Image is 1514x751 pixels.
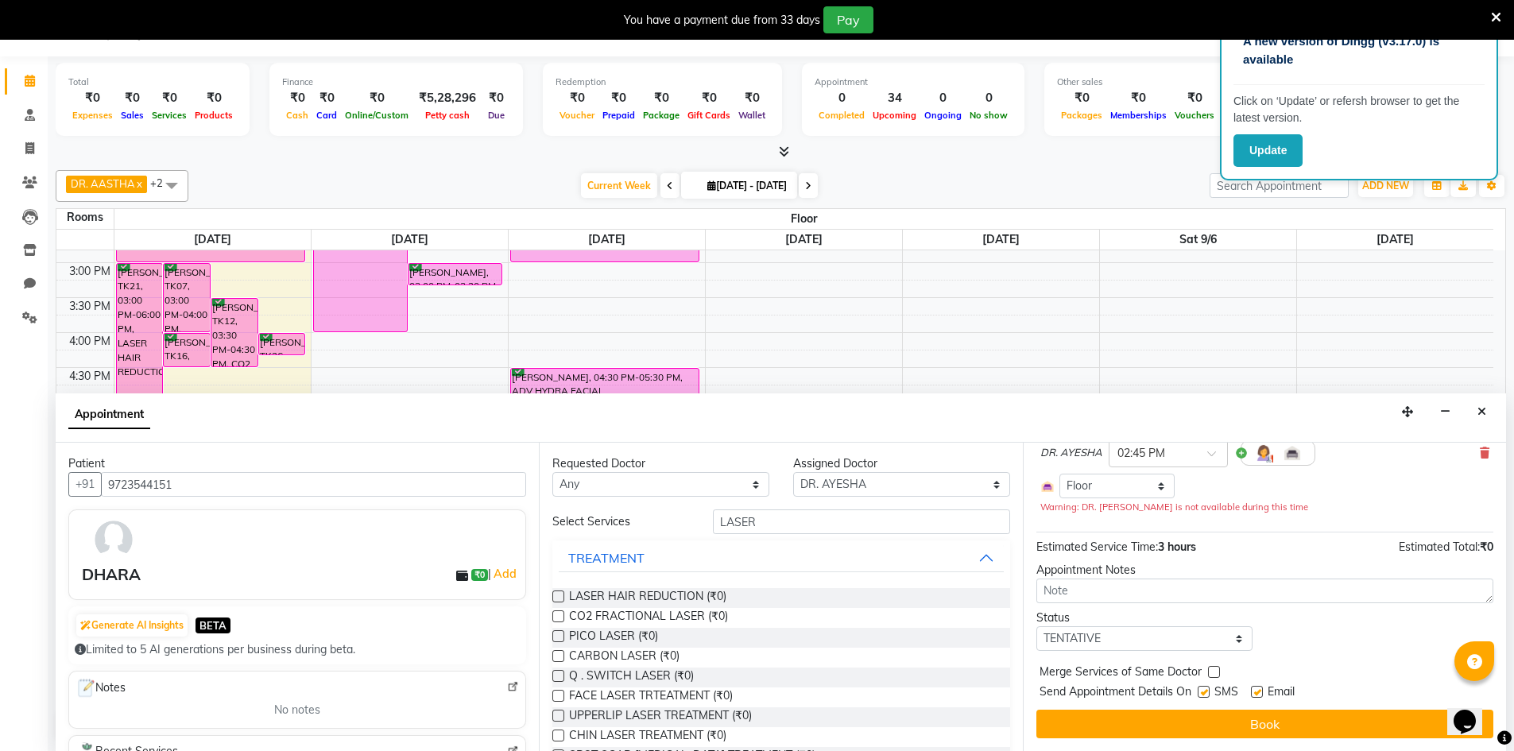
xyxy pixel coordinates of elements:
span: Cash [282,110,312,121]
span: Online/Custom [341,110,412,121]
span: DR. AYESHA [1040,445,1102,461]
iframe: chat widget [1447,687,1498,735]
button: Update [1233,134,1303,167]
div: ₹0 [1218,89,1264,107]
button: Close [1470,400,1493,424]
div: 4:30 PM [66,368,114,385]
p: A new version of Dingg (v3.17.0) is available [1243,33,1475,68]
div: 0 [966,89,1012,107]
div: [PERSON_NAME], TK21, 03:00 PM-06:00 PM, LASER HAIR REDUCTION [117,264,163,471]
span: Products [191,110,237,121]
div: 3:30 PM [66,298,114,315]
div: 0 [815,89,869,107]
div: Assigned Doctor [793,455,1010,472]
div: ₹5,28,296 [412,89,482,107]
div: Other sales [1057,75,1315,89]
div: Requested Doctor [552,455,769,472]
div: Appointment [815,75,1012,89]
span: CARBON LASER (₹0) [569,648,680,668]
span: No notes [274,702,320,718]
span: [DATE] - [DATE] [703,180,791,192]
span: Prepaid [598,110,639,121]
div: ₹0 [1171,89,1218,107]
div: DHARA [82,563,141,586]
div: TREATMENT [568,548,645,567]
div: 0 [920,89,966,107]
span: ADD NEW [1362,180,1409,192]
span: 3 hours [1158,540,1196,554]
span: Send Appointment Details On [1040,683,1191,703]
input: Search by Name/Mobile/Email/Code [101,472,526,497]
a: September 4, 2025 [782,230,826,250]
button: Generate AI Insights [76,614,188,637]
span: PICO LASER (₹0) [569,628,658,648]
p: Click on ‘Update’ or refersh browser to get the latest version. [1233,93,1485,126]
a: September 5, 2025 [979,230,1023,250]
div: Appointment Notes [1036,562,1493,579]
span: ₹0 [1480,540,1493,554]
div: ₹0 [148,89,191,107]
span: Current Week [581,173,657,198]
span: DR. AASTHA [71,177,135,190]
a: Add [491,564,519,583]
span: Services [148,110,191,121]
div: ₹0 [117,89,148,107]
span: CO2 FRACTIONAL LASER (₹0) [569,608,728,628]
span: Petty cash [421,110,474,121]
div: 4:00 PM [66,333,114,350]
span: UPPERLIP LASER TREATMENT (₹0) [569,707,752,727]
button: Pay [823,6,873,33]
span: Floor [114,209,1494,229]
span: Email [1268,683,1295,703]
span: Gift Cards [683,110,734,121]
span: Merge Services of Same Doctor [1040,664,1202,683]
div: [PERSON_NAME], 04:30 PM-05:30 PM, ADV HYDRA FACIAL [511,369,699,436]
div: [PERSON_NAME], TK07, 03:00 PM-04:00 PM, LASER HAIR REDUCTION [164,264,210,331]
img: Interior.png [1283,443,1302,463]
span: BETA [196,617,230,633]
span: Expenses [68,110,117,121]
div: ₹0 [282,89,312,107]
span: Packages [1057,110,1106,121]
span: Sales [117,110,148,121]
button: +91 [68,472,102,497]
span: Notes [76,678,126,699]
img: avatar [91,517,137,563]
div: ₹0 [598,89,639,107]
span: Voucher [556,110,598,121]
a: September 2, 2025 [388,230,432,250]
div: [PERSON_NAME], TK16, 04:00 PM-04:30 PM, CLASSIC GLUTA [164,334,210,366]
a: September 7, 2025 [1373,230,1417,250]
a: September 3, 2025 [585,230,629,250]
div: ₹0 [556,89,598,107]
span: CHIN LASER TREATMENT (₹0) [569,727,726,747]
span: Prepaids [1218,110,1264,121]
span: Upcoming [869,110,920,121]
span: SMS [1214,683,1238,703]
span: Completed [815,110,869,121]
span: FACE LASER TRTEATMENT (₹0) [569,687,733,707]
div: Redemption [556,75,769,89]
span: Card [312,110,341,121]
div: [PERSON_NAME], TK12, 03:30 PM-04:30 PM, CO2 FRACTIONAL LASER [211,299,257,366]
div: ₹0 [683,89,734,107]
span: | [488,567,519,581]
div: [PERSON_NAME], 03:00 PM-03:20 PM, CLASSIC GLUTA [409,264,501,285]
div: Limited to 5 AI generations per business during beta. [75,641,520,658]
div: ₹0 [312,89,341,107]
span: Q . SWITCH LASER (₹0) [569,668,694,687]
div: ₹0 [1057,89,1106,107]
div: You have a payment due from 33 days [624,12,820,29]
span: Estimated Total: [1399,540,1480,554]
span: LASER HAIR REDUCTION (₹0) [569,588,726,608]
span: Due [484,110,509,121]
div: Patient [68,455,526,472]
div: Select Services [540,513,701,530]
span: Vouchers [1171,110,1218,121]
span: Ongoing [920,110,966,121]
button: TREATMENT [559,544,1003,572]
div: Rooms [56,209,114,226]
div: Status [1036,610,1253,626]
input: Search by service name [713,509,1010,534]
span: Appointment [68,401,150,429]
